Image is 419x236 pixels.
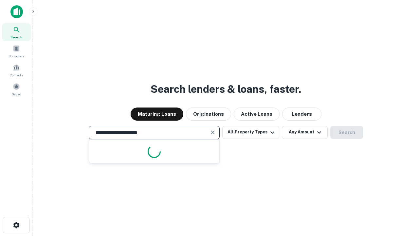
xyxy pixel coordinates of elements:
[282,108,321,121] button: Lenders
[10,72,23,78] span: Contacts
[10,34,22,40] span: Search
[10,5,23,18] img: capitalize-icon.png
[9,53,24,59] span: Borrowers
[208,128,217,137] button: Clear
[2,61,31,79] a: Contacts
[2,42,31,60] a: Borrowers
[2,23,31,41] a: Search
[186,108,231,121] button: Originations
[386,184,419,215] iframe: Chat Widget
[222,126,279,139] button: All Property Types
[234,108,280,121] button: Active Loans
[282,126,328,139] button: Any Amount
[151,81,301,97] h3: Search lenders & loans, faster.
[131,108,183,121] button: Maturing Loans
[12,91,21,97] span: Saved
[2,80,31,98] a: Saved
